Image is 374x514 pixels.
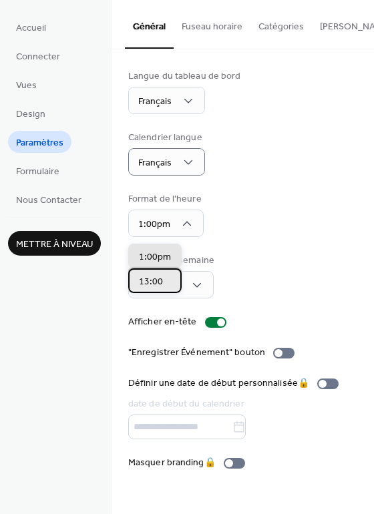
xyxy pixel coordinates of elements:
[8,160,67,182] a: Formulaire
[138,154,172,172] span: Français
[8,45,68,67] a: Connecter
[8,102,53,124] a: Design
[16,165,59,179] span: Formulaire
[16,136,63,150] span: Paramètres
[16,238,93,252] span: Mettre à niveau
[8,188,89,210] a: Nous Contacter
[139,275,163,289] span: 13:00
[128,346,265,360] div: "Enregistrer Événement" bouton
[8,231,101,256] button: Mettre à niveau
[8,16,54,38] a: Accueil
[128,69,241,83] div: Langue du tableau de bord
[8,73,45,95] a: Vues
[8,131,71,153] a: Paramètres
[139,250,171,264] span: 1:00pm
[128,192,202,206] div: Format de l'heure
[16,21,46,35] span: Accueil
[138,93,172,111] span: Français
[138,216,170,234] span: 1:00pm
[16,107,45,121] span: Design
[16,194,81,208] span: Nous Contacter
[16,79,37,93] span: Vues
[16,50,60,64] span: Connecter
[128,131,202,145] div: Calendrier langue
[128,315,197,329] div: Afficher en-tête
